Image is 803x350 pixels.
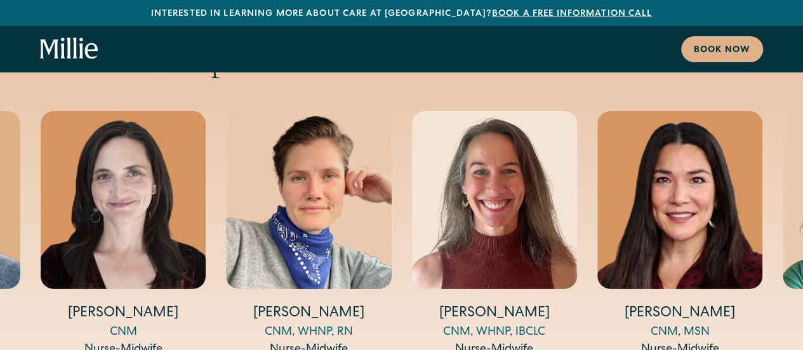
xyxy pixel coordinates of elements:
div: Book now [694,44,750,57]
h4: [PERSON_NAME] [412,304,577,324]
div: CNM [41,324,206,341]
div: CNM, MSN [597,324,762,341]
h4: [PERSON_NAME] [597,304,762,324]
h4: [PERSON_NAME] [226,304,391,324]
a: home [40,37,98,60]
a: Book a free information call [492,10,652,18]
div: CNM, WHNP, IBCLC [412,324,577,341]
div: CNM, WHNP, RN [226,324,391,341]
a: Book now [681,36,763,62]
h4: [PERSON_NAME] [41,304,206,324]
